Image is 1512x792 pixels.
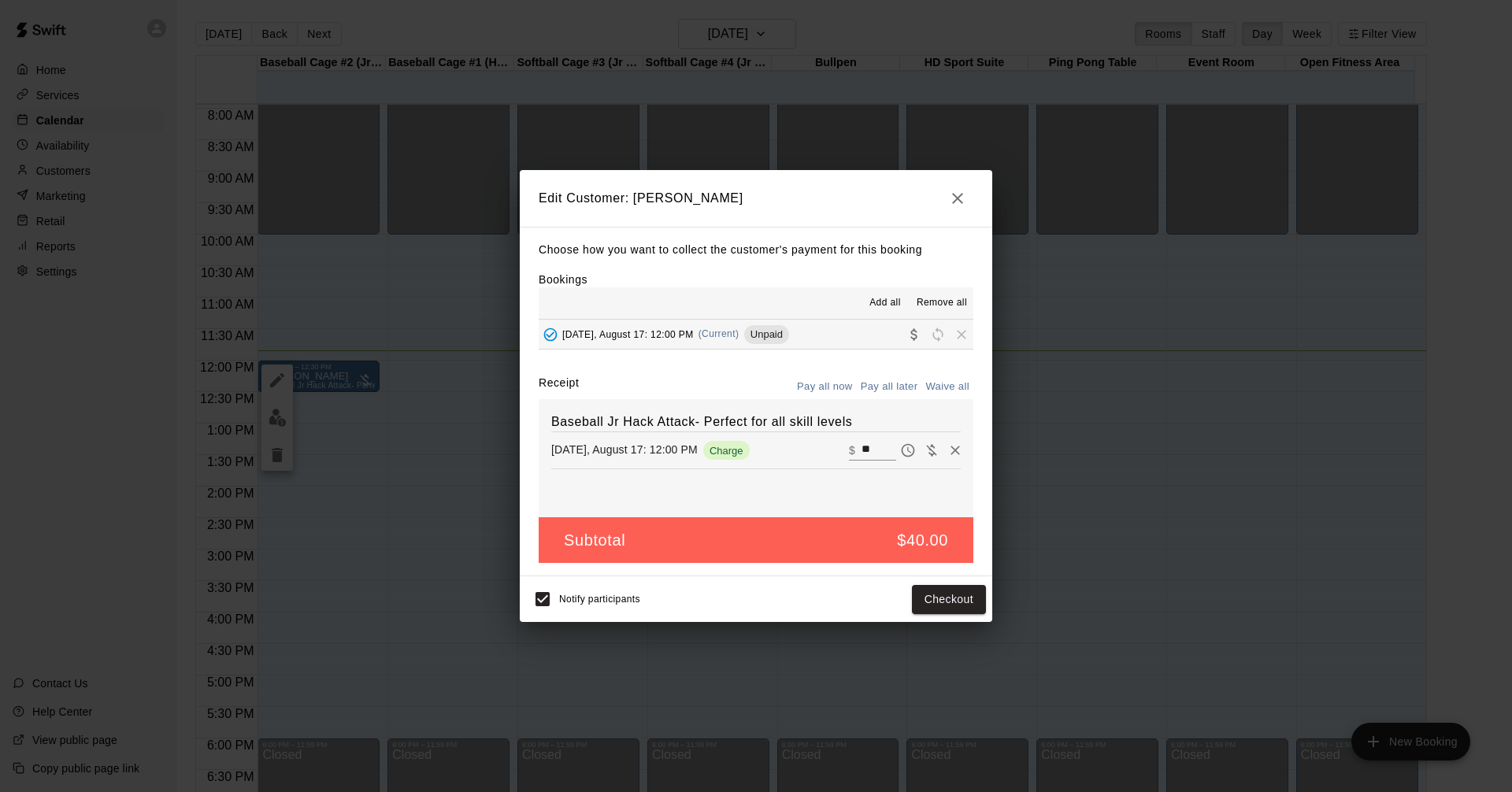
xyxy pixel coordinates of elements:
[539,320,973,349] button: Added - Collect Payment[DATE], August 17: 12:00 PM(Current)UnpaidCollect paymentRescheduleRemove
[912,585,986,614] button: Checkout
[793,375,857,399] button: Pay all now
[860,291,910,316] button: Add all
[703,445,750,457] span: Charge
[539,240,973,260] p: Choose how you want to collect the customer's payment for this booking
[559,594,640,605] span: Notify participants
[539,375,579,399] label: Receipt
[910,291,973,316] button: Remove all
[921,375,973,399] button: Waive all
[551,412,961,432] h6: Baseball Jr Hack Attack- Perfect for all skill levels
[699,328,739,339] span: (Current)
[917,295,967,311] span: Remove all
[896,442,920,456] span: Pay later
[520,170,992,227] h2: Edit Customer: [PERSON_NAME]
[849,442,855,458] p: $
[920,442,943,456] span: Waive payment
[744,328,789,340] span: Unpaid
[897,530,948,551] h5: $40.00
[562,328,694,339] span: [DATE], August 17: 12:00 PM
[926,328,950,339] span: Reschedule
[943,439,967,462] button: Remove
[950,328,973,339] span: Remove
[539,323,562,346] button: Added - Collect Payment
[564,530,625,551] h5: Subtotal
[551,442,698,457] p: [DATE], August 17: 12:00 PM
[539,273,587,286] label: Bookings
[902,328,926,339] span: Collect payment
[869,295,901,311] span: Add all
[857,375,922,399] button: Pay all later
